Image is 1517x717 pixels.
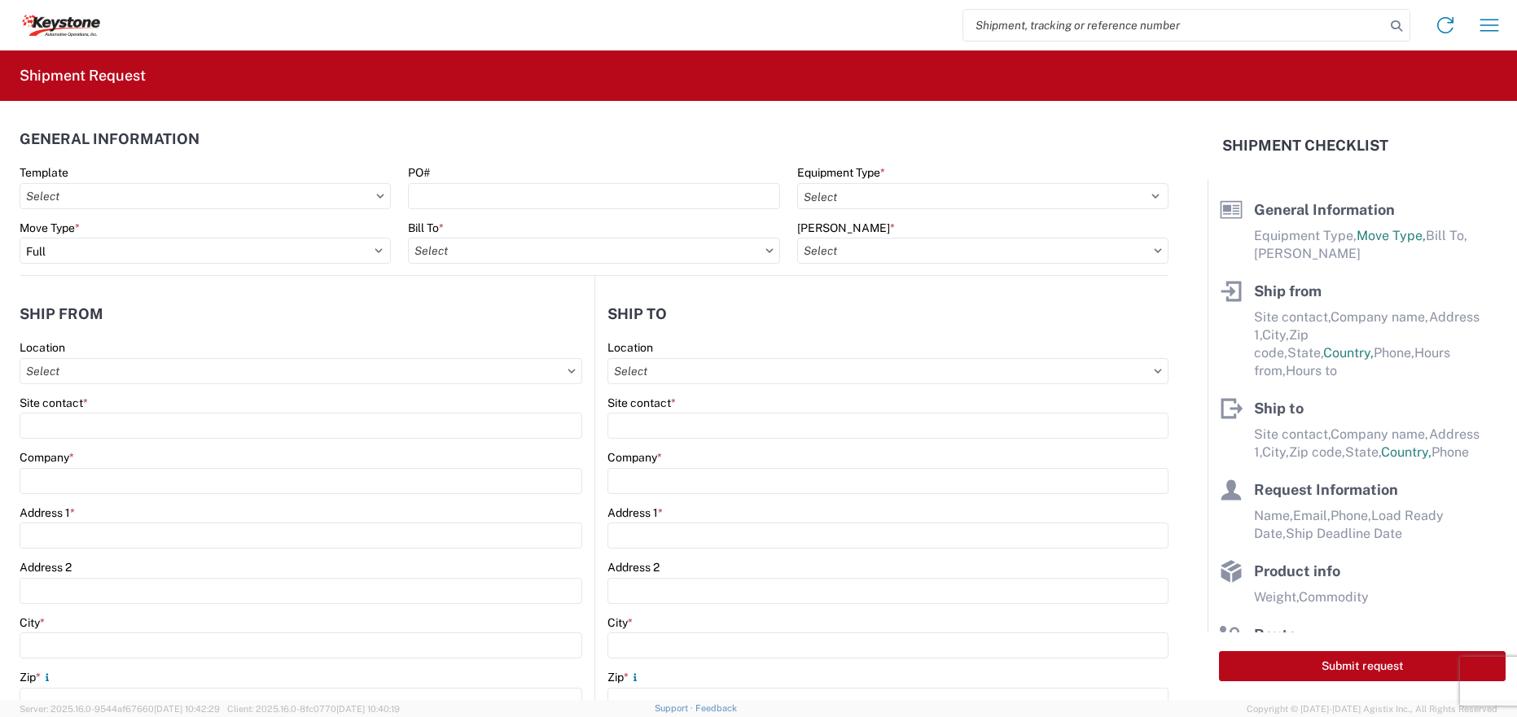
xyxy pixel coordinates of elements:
label: Move Type [20,221,80,235]
span: Server: 2025.16.0-9544af67660 [20,704,220,714]
label: City [607,615,633,630]
a: Feedback [695,703,737,713]
span: Phone, [1331,508,1371,523]
span: Site contact, [1254,309,1331,325]
input: Select [797,238,1168,264]
label: Address 2 [607,560,660,575]
label: Address 2 [20,560,72,575]
label: Company [20,450,74,465]
h2: Ship to [607,306,667,322]
label: Template [20,165,68,180]
span: State, [1287,345,1323,361]
span: Phone [1432,444,1469,460]
label: Location [20,340,65,355]
span: Ship Deadline Date [1286,526,1402,541]
input: Select [20,358,582,384]
label: Zip [607,670,642,684]
span: Country, [1323,345,1374,361]
label: Bill To [408,221,444,235]
span: [PERSON_NAME] [1254,246,1361,261]
span: Bill To, [1426,228,1467,243]
span: Product info [1254,562,1340,579]
span: Ship from [1254,282,1322,299]
button: Submit request [1219,651,1506,681]
label: Equipment Type [797,165,885,180]
span: Copyright © [DATE]-[DATE] Agistix Inc., All Rights Reserved [1247,702,1497,716]
label: Address 1 [20,505,75,520]
label: [PERSON_NAME] [797,221,895,235]
label: Address 1 [607,505,663,520]
span: Company name, [1331,426,1429,442]
input: Select [408,238,779,264]
span: Commodity [1299,589,1369,605]
span: State, [1345,444,1381,460]
h2: Ship from [20,306,103,322]
label: Zip [20,670,54,684]
input: Shipment, tracking or reference number [963,10,1385,41]
input: Select [20,183,391,209]
span: Move Type, [1357,228,1426,243]
span: [DATE] 10:42:29 [154,704,220,714]
label: PO# [408,165,430,180]
span: Request Information [1254,481,1398,498]
span: Country, [1381,444,1432,460]
span: Client: 2025.16.0-8fc0770 [227,704,400,714]
label: Location [607,340,653,355]
span: Zip code, [1289,444,1345,460]
span: General Information [1254,201,1395,218]
span: City, [1262,327,1289,343]
span: Phone, [1374,345,1414,361]
h2: Shipment Request [20,66,146,85]
span: Site contact, [1254,426,1331,442]
span: Company name, [1331,309,1429,325]
span: [DATE] 10:40:19 [336,704,400,714]
label: Company [607,450,662,465]
h2: General Information [20,131,199,147]
span: Equipment Type, [1254,228,1357,243]
a: Support [655,703,695,713]
span: Weight, [1254,589,1299,605]
h2: Shipment Checklist [1222,136,1388,155]
input: Select [607,358,1169,384]
span: Email, [1293,508,1331,523]
span: Hours to [1286,363,1337,378]
label: City [20,615,45,630]
label: Site contact [607,396,676,410]
label: Site contact [20,396,88,410]
span: Name, [1254,508,1293,523]
span: Route [1254,626,1296,643]
span: Ship to [1254,400,1304,417]
span: City, [1262,444,1289,460]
